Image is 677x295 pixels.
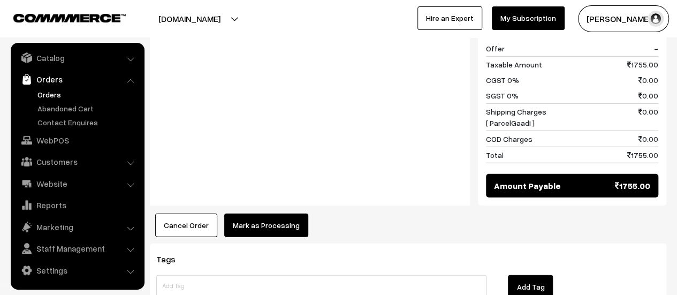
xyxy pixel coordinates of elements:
button: Mark as Processing [224,214,308,237]
a: Website [13,174,141,193]
span: Tags [156,254,188,264]
span: COD Charges [486,133,533,145]
button: [PERSON_NAME] [578,5,669,32]
span: Shipping Charges [ ParcelGaadi ] [486,106,546,128]
a: COMMMERCE [13,11,107,24]
a: Orders [35,89,141,100]
span: 1755.00 [627,59,658,70]
span: 1755.00 [615,179,650,192]
span: 0.00 [638,106,658,128]
a: Reports [13,195,141,215]
a: Abandoned Cart [35,103,141,114]
img: user [648,11,664,27]
a: Settings [13,261,141,280]
button: [DOMAIN_NAME] [121,5,258,32]
a: Contact Enquires [35,117,141,128]
a: My Subscription [492,6,565,30]
img: COMMMERCE [13,14,126,22]
span: CGST 0% [486,74,519,86]
a: Customers [13,152,141,171]
span: Offer [486,43,505,54]
span: 1755.00 [627,149,658,161]
span: - [654,43,658,54]
span: SGST 0% [486,90,519,101]
button: Cancel Order [155,214,217,237]
a: Catalog [13,48,141,67]
span: Taxable Amount [486,59,542,70]
span: 0.00 [638,90,658,101]
span: 0.00 [638,133,658,145]
a: Marketing [13,217,141,237]
span: Amount Payable [494,179,561,192]
span: Total [486,149,504,161]
a: Hire an Expert [417,6,482,30]
span: 0.00 [638,74,658,86]
a: Orders [13,70,141,89]
a: WebPOS [13,131,141,150]
a: Staff Management [13,239,141,258]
